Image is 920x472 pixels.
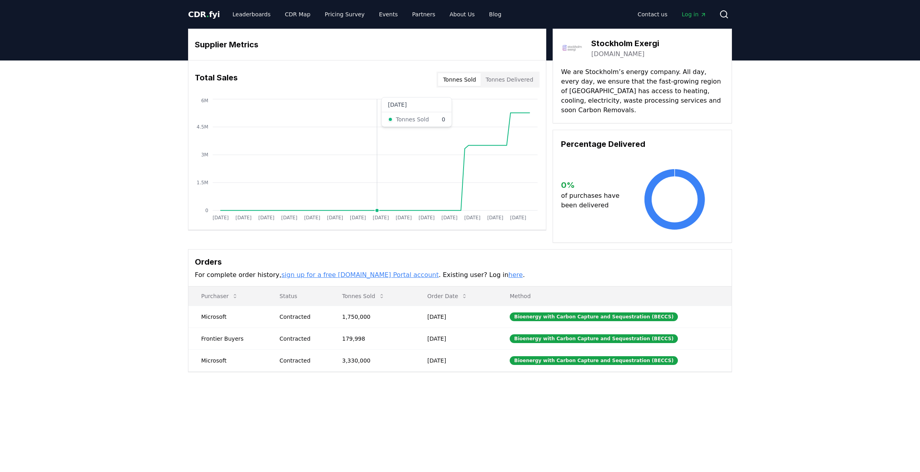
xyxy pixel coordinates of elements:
[201,152,208,158] tspan: 3M
[561,138,724,150] h3: Percentage Delivered
[273,292,323,300] p: Status
[442,215,458,220] tspan: [DATE]
[330,349,415,371] td: 3,330,000
[561,67,724,115] p: We are Stockholm’s energy company. All day, every day, we ensure that the fast-growing region of ...
[487,215,504,220] tspan: [DATE]
[281,271,439,279] a: sign up for a free [DOMAIN_NAME] Portal account
[197,180,208,185] tspan: 1.5M
[631,7,713,21] nav: Main
[330,306,415,328] td: 1,750,000
[631,7,674,21] a: Contact us
[373,7,404,21] a: Events
[443,7,481,21] a: About Us
[336,288,391,304] button: Tonnes Sold
[675,7,713,21] a: Log in
[206,10,209,19] span: .
[509,271,523,279] a: here
[682,10,706,18] span: Log in
[213,215,229,220] tspan: [DATE]
[561,37,583,59] img: Stockholm Exergi-logo
[195,72,238,88] h3: Total Sales
[483,7,508,21] a: Blog
[415,349,497,371] td: [DATE]
[188,328,267,349] td: Frontier Buyers
[438,73,481,86] button: Tonnes Sold
[510,215,526,220] tspan: [DATE]
[188,9,220,20] a: CDR.fyi
[195,270,725,280] p: For complete order history, . Existing user? Log in .
[226,7,508,21] nav: Main
[415,306,497,328] td: [DATE]
[330,328,415,349] td: 179,998
[373,215,389,220] tspan: [DATE]
[279,357,323,365] div: Contracted
[279,335,323,343] div: Contracted
[188,306,267,328] td: Microsoft
[464,215,481,220] tspan: [DATE]
[201,98,208,103] tspan: 6M
[510,334,678,343] div: Bioenergy with Carbon Capture and Sequestration (BECCS)
[406,7,442,21] a: Partners
[481,73,538,86] button: Tonnes Delivered
[396,215,412,220] tspan: [DATE]
[188,10,220,19] span: CDR fyi
[195,39,540,51] h3: Supplier Metrics
[510,312,678,321] div: Bioenergy with Carbon Capture and Sequestration (BECCS)
[281,215,297,220] tspan: [DATE]
[561,191,626,210] p: of purchases have been delivered
[327,215,344,220] tspan: [DATE]
[195,288,245,304] button: Purchaser
[350,215,366,220] tspan: [DATE]
[235,215,252,220] tspan: [DATE]
[318,7,371,21] a: Pricing Survey
[419,215,435,220] tspan: [DATE]
[205,208,208,213] tspan: 0
[258,215,275,220] tspan: [DATE]
[591,37,659,49] h3: Stockholm Exergi
[197,124,208,130] tspan: 4.5M
[279,7,317,21] a: CDR Map
[421,288,474,304] button: Order Date
[591,49,644,59] a: [DOMAIN_NAME]
[279,313,323,321] div: Contracted
[503,292,725,300] p: Method
[226,7,277,21] a: Leaderboards
[415,328,497,349] td: [DATE]
[304,215,320,220] tspan: [DATE]
[188,349,267,371] td: Microsoft
[195,256,725,268] h3: Orders
[561,179,626,191] h3: 0 %
[510,356,678,365] div: Bioenergy with Carbon Capture and Sequestration (BECCS)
